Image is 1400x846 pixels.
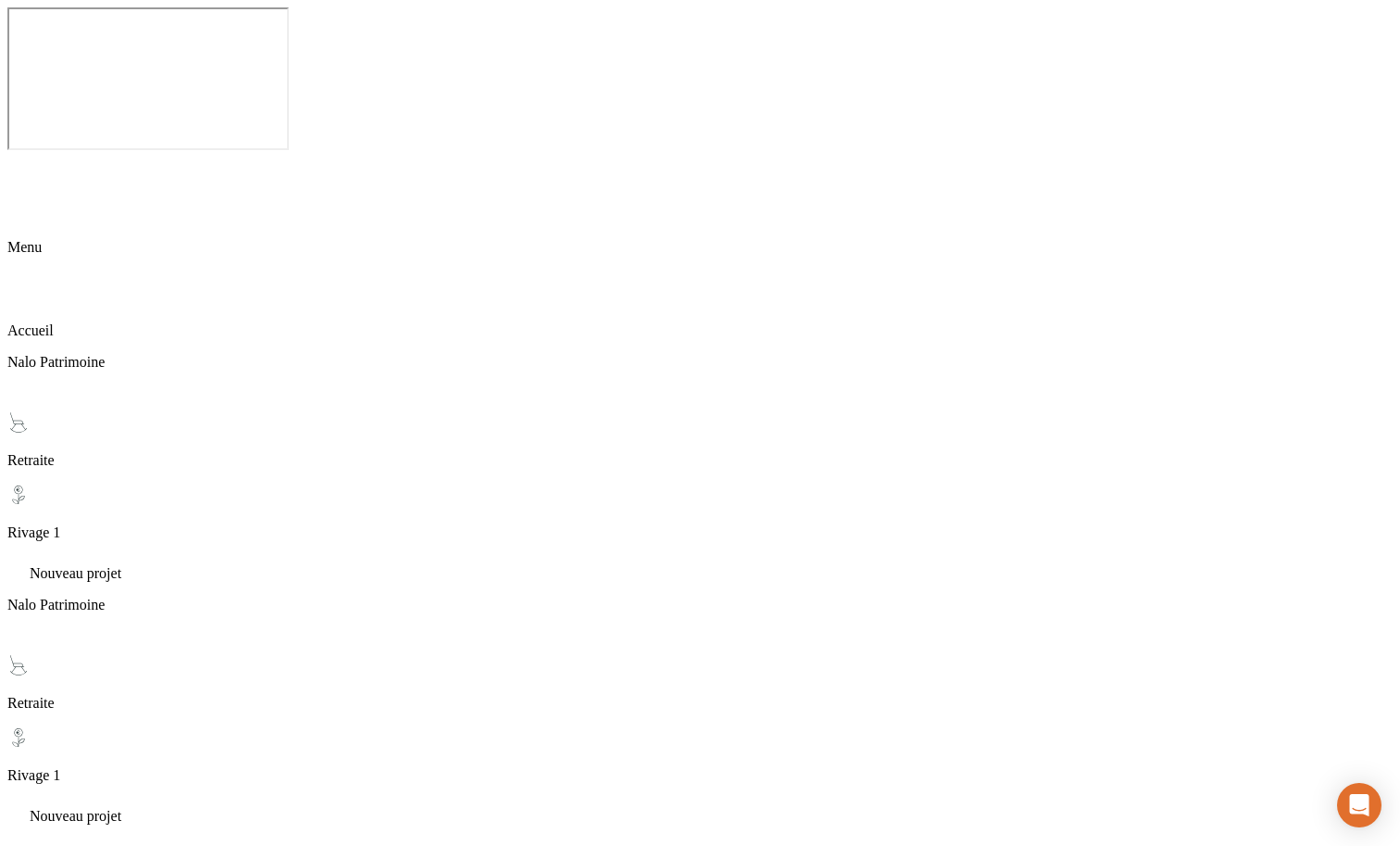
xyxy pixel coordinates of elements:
[7,726,1393,784] div: Rivage 1
[30,565,121,581] span: Nouveau projet
[7,282,1393,339] div: Accueil
[7,767,1393,784] p: Rivage 1
[7,556,1393,582] div: Nouveau projet
[7,239,42,255] span: Menu
[30,808,121,824] span: Nouveau projet
[7,799,1393,825] div: Nouveau projet
[7,597,1393,613] p: Nalo Patrimoine
[7,695,1393,712] p: Retraite
[7,524,1393,541] p: Rivage 1
[7,484,1393,541] div: Rivage 1
[7,452,1393,469] p: Retraite
[7,322,1393,339] p: Accueil
[7,354,1393,371] p: Nalo Patrimoine
[7,411,1393,469] div: Retraite
[1337,783,1381,827] div: Ouvrir le Messenger Intercom
[7,654,1393,712] div: Retraite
